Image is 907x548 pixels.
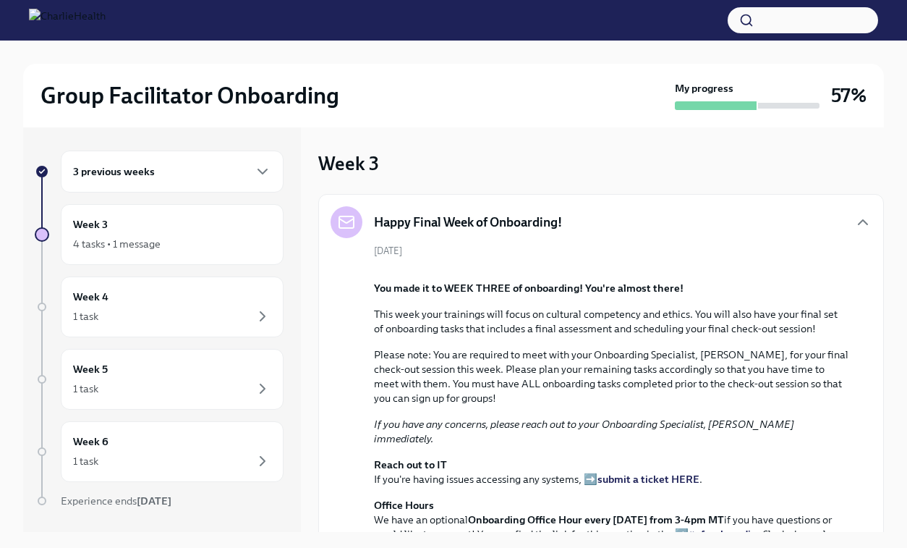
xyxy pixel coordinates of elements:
[35,204,284,265] a: Week 34 tasks • 1 message
[73,454,98,468] div: 1 task
[35,421,284,482] a: Week 61 task
[73,382,98,396] div: 1 task
[73,164,155,180] h6: 3 previous weeks
[35,349,284,410] a: Week 51 task
[137,494,171,507] strong: [DATE]
[468,513,724,526] strong: Onboarding Office Hour every [DATE] from 3-4pm MT
[73,237,161,251] div: 4 tasks • 1 message
[29,9,106,32] img: CharlieHealth
[831,83,866,109] h3: 57%
[41,81,339,110] h2: Group Facilitator Onboarding
[374,307,848,336] p: This week your trainings will focus on cultural competency and ethics. You will also have your fi...
[35,277,284,337] a: Week 41 task
[73,434,108,450] h6: Week 6
[73,216,108,232] h6: Week 3
[374,282,684,295] strong: You made it to WEEK THREE of onboarding! You're almost there!
[374,214,562,231] h5: Happy Final Week of Onboarding!
[61,151,284,193] div: 3 previous weeks
[675,81,733,96] strong: My progress
[597,473,699,486] a: submit a ticket HERE
[374,458,447,471] strong: Reach out to IT
[61,494,171,507] span: Experience ends
[73,361,108,377] h6: Week 5
[374,347,848,405] p: Please note: You are required to meet with your Onboarding Specialist, [PERSON_NAME], for your fi...
[689,528,763,541] a: #gf-onboarding
[73,309,98,324] div: 1 task
[318,151,379,177] h3: Week 3
[73,289,108,305] h6: Week 4
[374,244,402,258] span: [DATE]
[374,458,848,486] p: If you're having issues accessing any systems, ➡️ .
[374,418,794,445] em: If you have any concerns, please reach out to your Onboarding Specialist, [PERSON_NAME] immediately.
[374,499,434,512] strong: Office Hours
[374,498,848,541] p: We have an optional if you have questions or would like to connect! You can find the link for thi...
